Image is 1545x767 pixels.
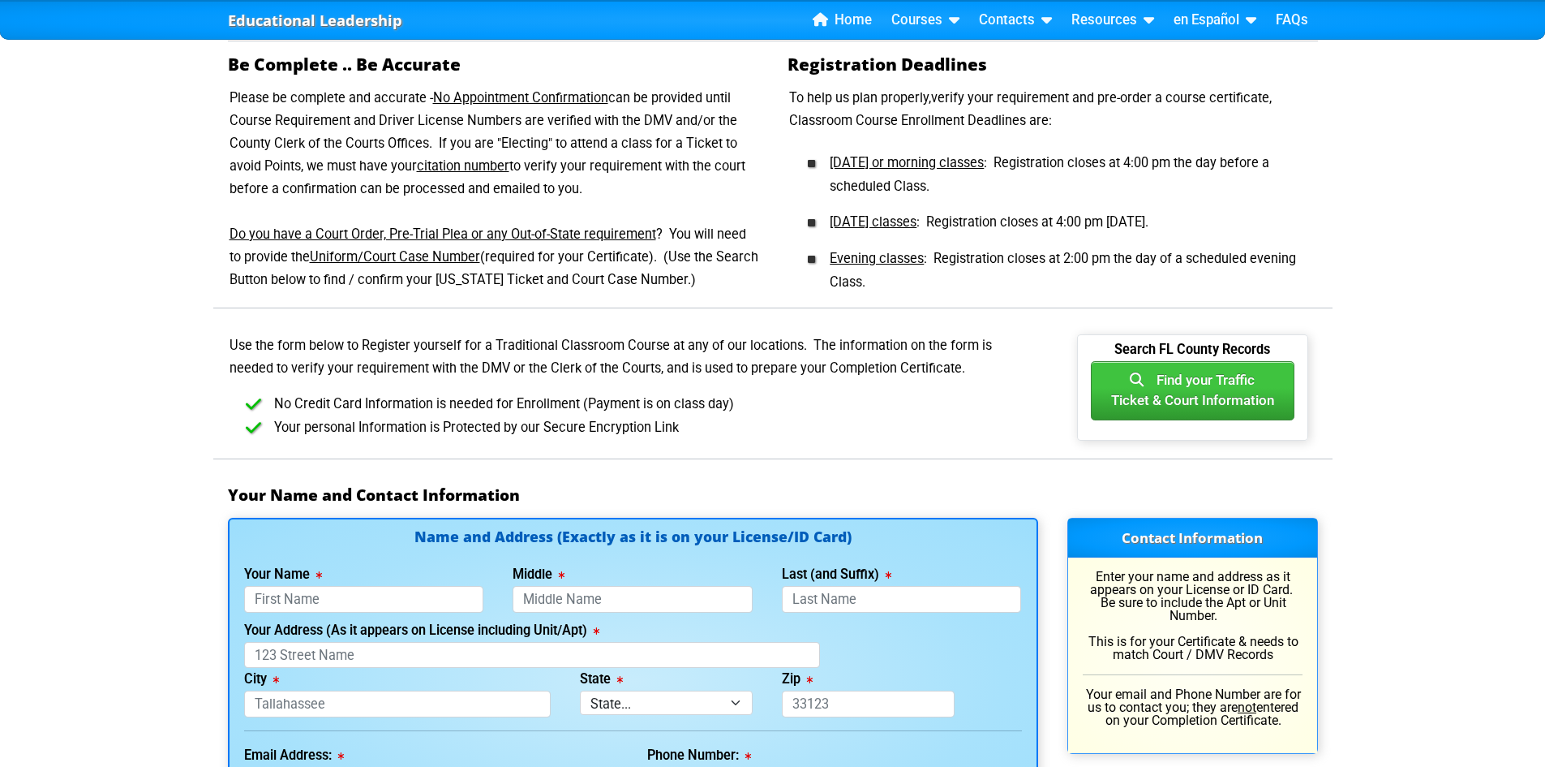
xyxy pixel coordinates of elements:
[310,249,480,265] u: Uniform/Court Case Number
[782,691,955,717] input: 33123
[244,530,1022,544] h4: Name and Address (Exactly as it is on your License/ID Card)
[230,226,656,242] u: Do you have a Court Order, Pre-Trial Plea or any Out-of-State requirement
[806,8,878,32] a: Home
[1083,571,1303,661] p: Enter your name and address as it appears on your License or ID Card. Be sure to include the Apt ...
[433,90,608,106] u: No Appointment Confirmation
[244,642,820,669] input: 123 Street Name
[1167,8,1263,32] a: en Español
[1114,342,1270,370] b: Search FL County Records
[228,334,1038,380] p: Use the form below to Register yourself for a Traditional Classroom Course at any of our location...
[228,7,402,34] a: Educational Leadership
[228,87,758,291] p: Please be complete and accurate - can be provided until Course Requirement and Driver License Num...
[1238,700,1256,715] u: not
[972,8,1058,32] a: Contacts
[813,198,1318,235] li: : Registration closes at 4:00 pm [DATE].
[513,586,753,613] input: Middle Name
[788,87,1318,132] p: To help us plan properly,verify your requirement and pre-order a course certificate, Classroom Co...
[254,416,1038,440] li: Your personal Information is Protected by our Secure Encryption Link
[1269,8,1315,32] a: FAQs
[417,158,509,174] u: citation number
[1083,688,1303,727] p: Your email and Phone Number are for us to contact you; they are entered on your Completion Certif...
[885,8,966,32] a: Courses
[830,251,924,266] u: Evening classes
[580,673,623,686] label: State
[1068,519,1317,558] h3: Contact Information
[1065,8,1161,32] a: Resources
[813,145,1318,199] li: : Registration closes at 4:00 pm the day before a scheduled Class.
[513,568,564,581] label: Middle
[782,586,1022,613] input: Last Name
[782,568,891,581] label: Last (and Suffix)
[244,568,322,581] label: Your Name
[647,749,751,762] label: Phone Number:
[244,586,484,613] input: First Name
[830,155,984,170] u: [DATE] or morning classes
[830,214,916,230] u: [DATE] classes
[244,691,551,717] input: Tallahassee
[244,624,599,637] label: Your Address (As it appears on License including Unit/Apt)
[244,673,279,686] label: City
[244,749,344,762] label: Email Address:
[1091,361,1294,420] button: Find your TrafficTicket & Court Information
[788,54,1318,74] h2: Registration Deadlines
[254,393,1038,416] li: No Credit Card Information is needed for Enrollment (Payment is on class day)
[782,673,813,686] label: Zip
[228,54,758,74] h2: Be Complete .. Be Accurate
[228,485,1318,505] h3: Your Name and Contact Information
[813,235,1318,295] li: : Registration closes at 2:00 pm the day of a scheduled evening Class.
